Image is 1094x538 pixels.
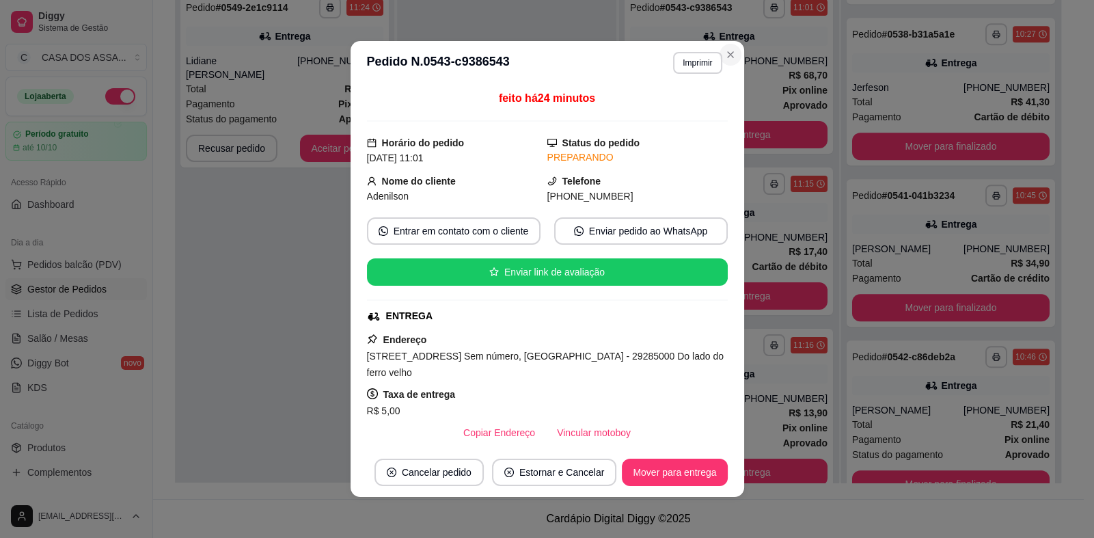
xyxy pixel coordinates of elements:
[622,459,727,486] button: Mover para entrega
[367,191,409,202] span: Adenilson
[546,419,642,446] button: Vincular motoboy
[547,138,557,148] span: desktop
[367,152,424,163] span: [DATE] 11:01
[673,52,722,74] button: Imprimir
[367,405,400,416] span: R$ 5,00
[554,217,728,245] button: whats-appEnviar pedido ao WhatsApp
[562,137,640,148] strong: Status do pedido
[382,176,456,187] strong: Nome do cliente
[367,334,378,345] span: pushpin
[374,459,484,486] button: close-circleCancelar pedido
[386,309,433,323] div: ENTREGA
[547,191,633,202] span: [PHONE_NUMBER]
[492,459,617,486] button: close-circleEstornar e Cancelar
[379,226,388,236] span: whats-app
[452,419,546,446] button: Copiar Endereço
[383,389,456,400] strong: Taxa de entrega
[504,468,514,477] span: close-circle
[574,226,584,236] span: whats-app
[499,92,595,104] span: feito há 24 minutos
[387,468,396,477] span: close-circle
[383,334,427,345] strong: Endereço
[489,267,499,277] span: star
[547,150,728,165] div: PREPARANDO
[562,176,601,187] strong: Telefone
[382,137,465,148] strong: Horário do pedido
[367,138,377,148] span: calendar
[367,351,724,378] span: [STREET_ADDRESS] Sem número, [GEOGRAPHIC_DATA] - 29285000 Do lado do ferro velho
[367,176,377,186] span: user
[367,52,510,74] h3: Pedido N. 0543-c9386543
[367,217,541,245] button: whats-appEntrar em contato com o cliente
[547,176,557,186] span: phone
[367,388,378,399] span: dollar
[367,258,728,286] button: starEnviar link de avaliação
[720,44,741,66] button: Close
